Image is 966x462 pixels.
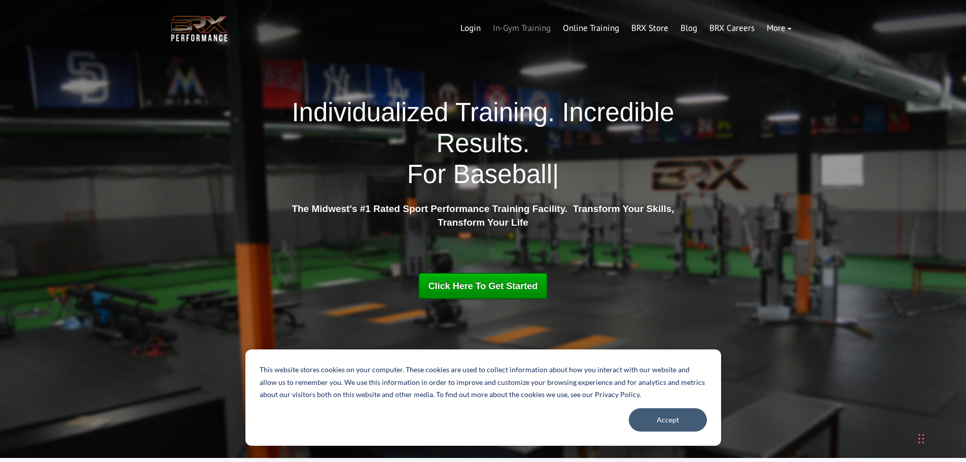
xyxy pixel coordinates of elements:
div: Navigation Menu [454,16,798,41]
div: Drag [918,423,924,454]
a: BRX Careers [703,16,761,41]
p: This website stores cookies on your computer. These cookies are used to collect information about... [260,364,707,401]
a: Login [454,16,487,41]
iframe: Chat Widget [822,352,966,462]
a: BRX Store [625,16,674,41]
span: Click Here To Get Started [428,281,538,291]
span: | [552,160,559,189]
div: Cookie banner [245,349,721,446]
a: Online Training [557,16,625,41]
a: In-Gym Training [487,16,557,41]
a: More [761,16,798,41]
a: Blog [674,16,703,41]
span: For Baseball [407,160,552,189]
strong: The Midwest's #1 Rated Sport Performance Training Facility. Transform Your Skills, Transform Your... [292,203,674,228]
a: Click Here To Get Started [418,273,548,299]
img: BRX Transparent Logo-2 [169,13,230,44]
button: Accept [629,408,707,432]
h1: Individualized Training. Incredible Results. [288,97,678,190]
